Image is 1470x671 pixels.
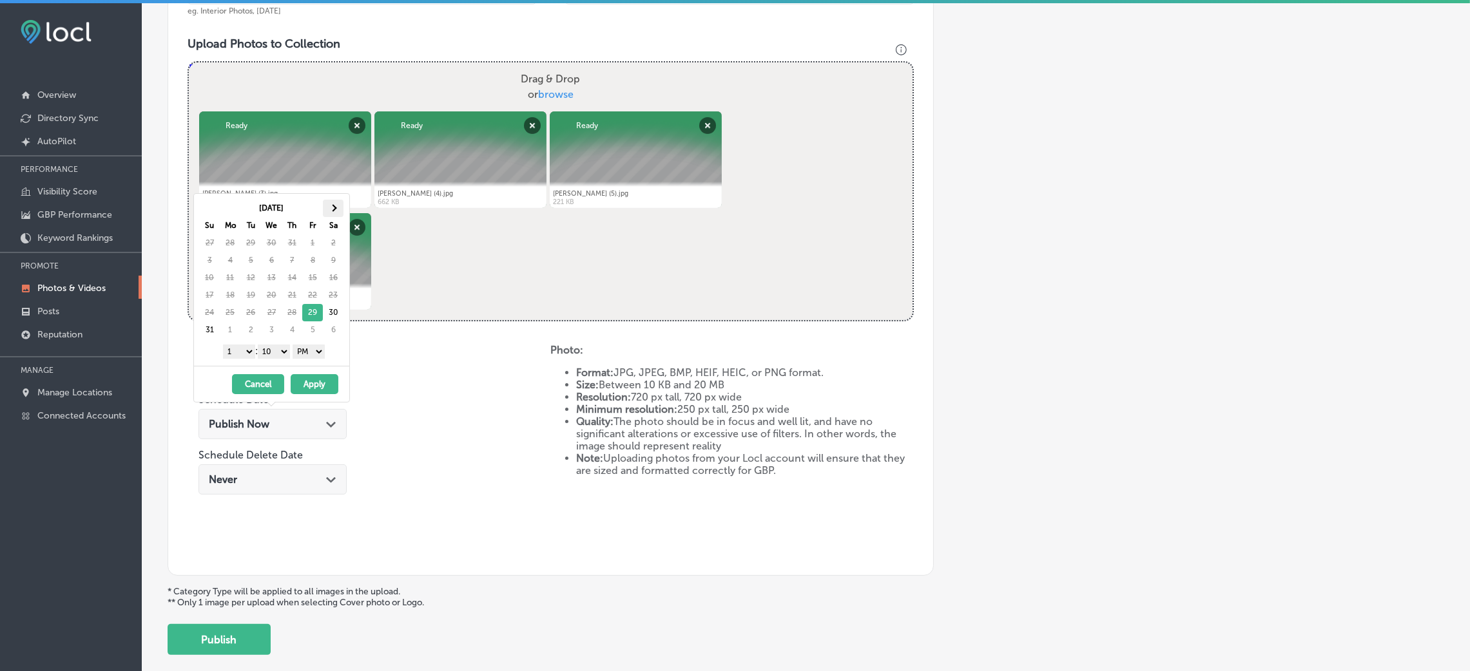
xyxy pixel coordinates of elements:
td: 24 [199,304,220,321]
td: 1 [302,234,323,252]
td: 27 [261,304,282,321]
p: Keyword Rankings [37,232,113,243]
td: 6 [261,252,282,269]
td: 4 [282,321,302,339]
p: GBP Performance [37,209,112,220]
button: Apply [291,374,338,394]
td: 18 [220,287,240,304]
th: Su [199,217,220,234]
td: 5 [302,321,323,339]
img: fda3e92497d09a02dc62c9cd864e3231.png [21,20,92,44]
strong: Minimum resolution: [576,403,677,415]
span: Publish Now [209,418,269,430]
button: Cancel [232,374,284,394]
td: 8 [302,252,323,269]
td: 5 [240,252,261,269]
p: Overview [37,90,76,100]
td: 25 [220,304,240,321]
td: 12 [240,269,261,287]
td: 29 [302,304,323,321]
td: 2 [323,234,343,252]
li: The photo should be in focus and well lit, and have no significant alterations or excessive use o... [576,415,913,452]
h3: Upload Photos to Collection [188,37,914,51]
td: 2 [240,321,261,339]
strong: Note: [576,452,603,464]
th: Fr [302,217,323,234]
td: 19 [240,287,261,304]
p: Visibility Score [37,186,97,197]
li: Uploading photos from your Locl account will ensure that they are sized and formatted correctly f... [576,452,913,477]
span: eg. Interior Photos, [DATE] [188,6,281,15]
li: 250 px tall, 250 px wide [576,403,913,415]
th: Mo [220,217,240,234]
li: 720 px tall, 720 px wide [576,391,913,403]
th: Th [282,217,302,234]
td: 23 [323,287,343,304]
td: 28 [282,304,302,321]
td: 26 [240,304,261,321]
p: * Category Type will be applied to all images in the upload. ** Only 1 image per upload when sele... [168,586,1444,608]
td: 29 [240,234,261,252]
li: Between 10 KB and 20 MB [576,379,913,391]
p: AutoPilot [37,136,76,147]
th: Tu [240,217,261,234]
th: We [261,217,282,234]
label: Drag & Drop or [516,66,585,108]
label: Schedule Delete Date [198,449,303,461]
td: 11 [220,269,240,287]
td: 30 [261,234,282,252]
td: 31 [199,321,220,339]
td: 15 [302,269,323,287]
td: 21 [282,287,302,304]
p: Manage Locations [37,387,112,398]
td: 6 [323,321,343,339]
th: Sa [323,217,343,234]
p: Posts [37,306,59,317]
td: 17 [199,287,220,304]
td: 13 [261,269,282,287]
button: Publish [168,624,271,655]
li: JPG, JPEG, BMP, HEIF, HEIC, or PNG format. [576,366,913,379]
td: 28 [220,234,240,252]
strong: Photo: [550,344,583,356]
td: 4 [220,252,240,269]
td: 10 [199,269,220,287]
td: 3 [261,321,282,339]
td: 9 [323,252,343,269]
td: 16 [323,269,343,287]
td: 30 [323,304,343,321]
div: : [199,341,349,361]
td: 27 [199,234,220,252]
p: Reputation [37,329,82,340]
td: 14 [282,269,302,287]
p: Directory Sync [37,113,99,124]
td: 3 [199,252,220,269]
span: Never [209,473,237,486]
td: 22 [302,287,323,304]
td: 20 [261,287,282,304]
th: [DATE] [220,200,323,217]
strong: Resolution: [576,391,631,403]
td: 7 [282,252,302,269]
span: browse [538,88,574,100]
strong: Format: [576,366,614,379]
strong: Size: [576,379,599,391]
p: Photos & Videos [37,283,106,294]
p: Connected Accounts [37,410,126,421]
td: 31 [282,234,302,252]
td: 1 [220,321,240,339]
strong: Quality: [576,415,614,428]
